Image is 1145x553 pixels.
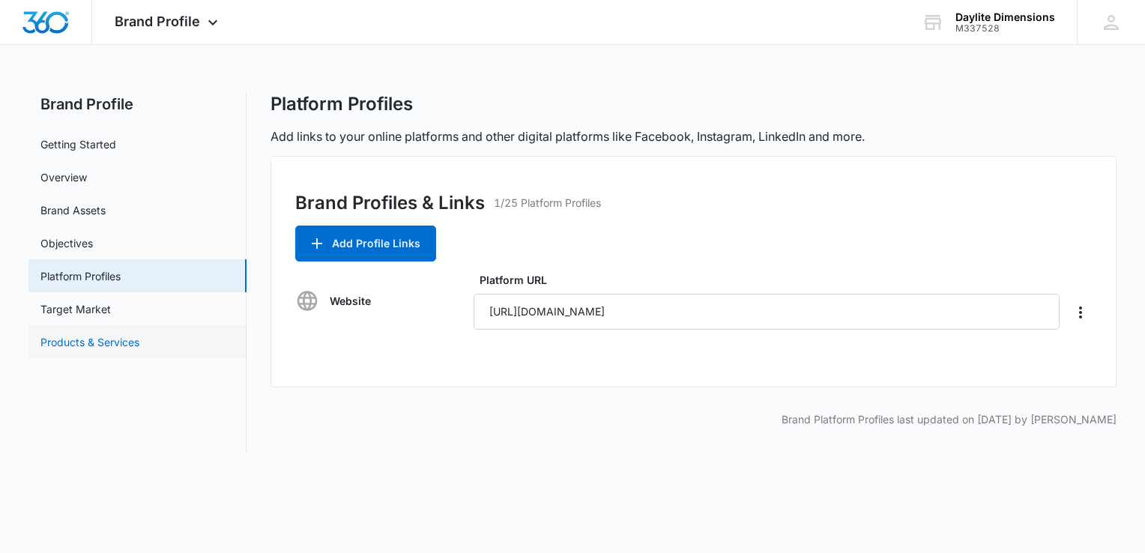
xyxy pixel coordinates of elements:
h1: Platform Profiles [271,93,413,115]
a: Objectives [40,235,93,251]
p: Website [330,293,371,309]
p: 1/25 Platform Profiles [494,195,601,211]
a: Platform Profiles [40,268,121,284]
div: account id [955,23,1055,34]
button: Add Profile Links [295,226,436,262]
a: Products & Services [40,334,139,350]
a: Getting Started [40,136,116,152]
span: Brand Profile [115,13,200,29]
a: Overview [40,169,87,185]
a: Target Market [40,301,111,317]
label: Platform URL [480,272,1066,288]
button: Delete [1069,300,1091,324]
h2: Brand Profile [28,93,247,115]
h3: Brand Profiles & Links [295,190,485,217]
p: Brand Platform Profiles last updated on [DATE] by [PERSON_NAME] [271,411,1117,427]
a: Brand Assets [40,202,106,218]
input: Please enter the platform URL [474,294,1060,330]
p: Add links to your online platforms and other digital platforms like Facebook, Instagram, LinkedIn... [271,127,1117,145]
div: account name [955,11,1055,23]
